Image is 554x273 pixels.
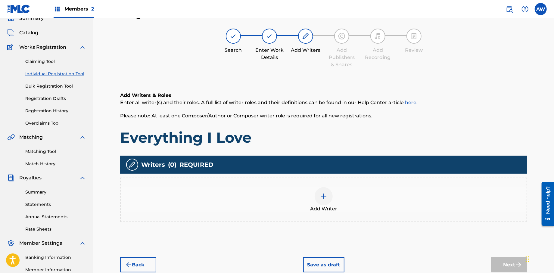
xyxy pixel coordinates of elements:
a: Annual Statements [25,214,86,220]
a: Match History [25,161,86,167]
a: SummarySummary [7,15,44,22]
a: Public Search [503,3,515,15]
img: Works Registration [7,44,15,51]
span: Catalog [19,29,38,36]
img: Member Settings [7,240,14,247]
button: Back [120,257,156,272]
img: step indicator icon for Review [410,33,418,40]
a: Matching Tool [25,148,86,155]
div: Add Recording [363,47,393,61]
img: expand [79,44,86,51]
span: ( 0 ) [168,160,176,169]
img: step indicator icon for Add Recording [374,33,381,40]
div: User Menu [535,3,547,15]
span: Members [64,5,94,12]
a: Banking Information [25,254,86,261]
span: Member Settings [19,240,62,247]
div: Review [399,47,429,54]
a: Summary [25,189,86,195]
img: add [320,193,327,200]
a: here. [405,100,418,105]
img: step indicator icon for Add Publishers & Shares [338,33,345,40]
img: Top Rightsholders [54,5,61,13]
span: Matching [19,134,43,141]
a: Overclaims Tool [25,120,86,126]
h6: Add Writers & Roles [120,92,527,99]
img: Summary [7,15,14,22]
img: step indicator icon for Enter Work Details [266,33,273,40]
a: Bulk Registration Tool [25,83,86,89]
div: Drag [526,250,529,268]
a: CatalogCatalog [7,29,38,36]
img: MLC Logo [7,5,30,13]
img: step indicator icon for Search [230,33,237,40]
img: search [506,5,513,13]
div: Help [519,3,531,15]
a: Individual Registration Tool [25,71,86,77]
img: Catalog [7,29,14,36]
h1: Everything I Love [120,129,527,147]
iframe: Chat Widget [524,244,554,273]
span: Add Writer [310,205,337,213]
img: expand [79,174,86,181]
img: Royalties [7,174,14,181]
span: Enter all writer(s) and their roles. A full list of writer roles and their definitions can be fou... [120,100,418,105]
img: 7ee5dd4eb1f8a8e3ef2f.svg [125,261,132,268]
div: Add Writers [291,47,321,54]
img: help [521,5,529,13]
iframe: Resource Center [537,179,554,228]
div: Search [218,47,248,54]
a: Statements [25,201,86,208]
a: Registration History [25,108,86,114]
img: writers [129,161,136,168]
span: Works Registration [19,44,66,51]
span: 2 [91,6,94,12]
button: Save as draft [303,257,344,272]
span: Royalties [19,174,42,181]
a: Member Information [25,267,86,273]
span: REQUIRED [179,160,213,169]
a: Registration Drafts [25,95,86,102]
a: Rate Sheets [25,226,86,232]
img: expand [79,240,86,247]
span: Summary [19,15,44,22]
img: Matching [7,134,15,141]
img: step indicator icon for Add Writers [302,33,309,40]
div: Add Publishers & Shares [327,47,357,68]
span: Writers [141,160,165,169]
a: Claiming Tool [25,58,86,65]
span: Please note: At least one Composer/Author or Composer writer role is required for all new registr... [120,113,372,119]
img: expand [79,134,86,141]
div: Enter Work Details [254,47,285,61]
